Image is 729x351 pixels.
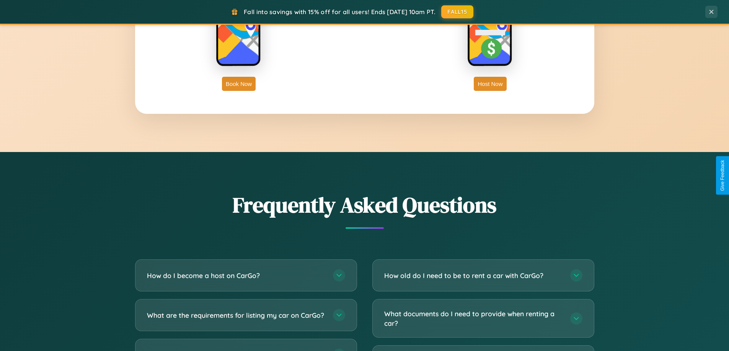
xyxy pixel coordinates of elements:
[147,311,325,320] h3: What are the requirements for listing my car on CarGo?
[441,5,473,18] button: FALL15
[147,271,325,280] h3: How do I become a host on CarGo?
[384,309,563,328] h3: What documents do I need to provide when renting a car?
[244,8,435,16] span: Fall into savings with 15% off for all users! Ends [DATE] 10am PT.
[474,77,506,91] button: Host Now
[135,190,594,220] h2: Frequently Asked Questions
[384,271,563,280] h3: How old do I need to be to rent a car with CarGo?
[720,160,725,191] div: Give Feedback
[222,77,256,91] button: Book Now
